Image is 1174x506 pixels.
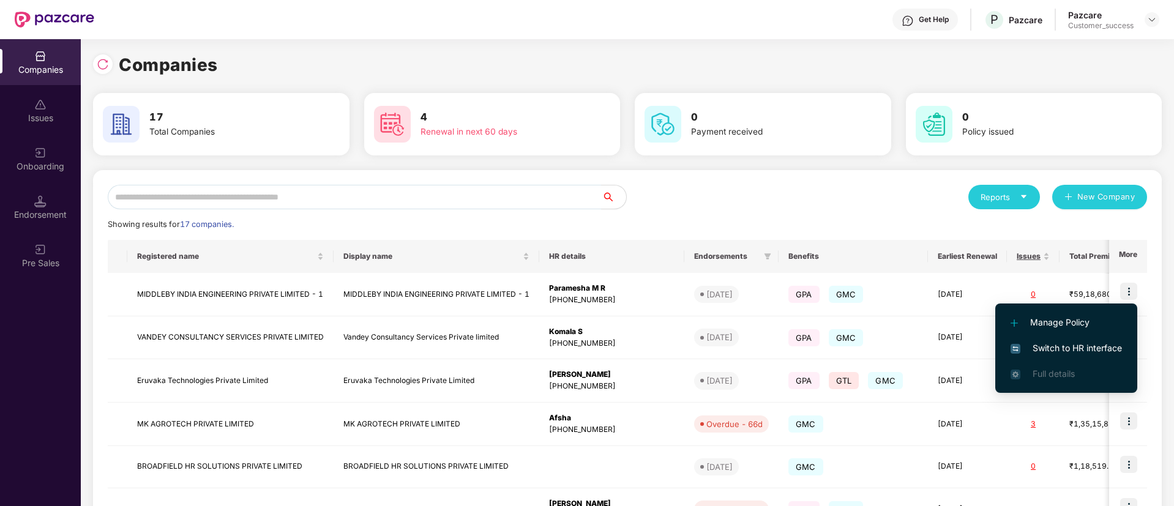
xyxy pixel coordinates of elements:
img: icon [1120,412,1137,430]
img: svg+xml;base64,PHN2ZyBpZD0iSXNzdWVzX2Rpc2FibGVkIiB4bWxucz0iaHR0cDovL3d3dy53My5vcmcvMjAwMC9zdmciIH... [34,99,47,111]
div: 0 [1017,461,1050,472]
span: Display name [343,251,520,261]
td: VANDEY CONSULTANCY SERVICES PRIVATE LIMITED [127,316,334,360]
div: 3 [1017,419,1050,430]
div: [DATE] [706,461,733,473]
th: HR details [539,240,684,273]
div: Afsha [549,412,675,424]
td: MIDDLEBY INDIA ENGINEERING PRIVATE LIMITED - 1 [334,273,539,316]
div: [PHONE_NUMBER] [549,338,675,349]
img: svg+xml;base64,PHN2ZyB4bWxucz0iaHR0cDovL3d3dy53My5vcmcvMjAwMC9zdmciIHdpZHRoPSI2MCIgaGVpZ2h0PSI2MC... [916,106,952,143]
div: [DATE] [706,374,733,387]
img: svg+xml;base64,PHN2ZyB4bWxucz0iaHR0cDovL3d3dy53My5vcmcvMjAwMC9zdmciIHdpZHRoPSIxMi4yMDEiIGhlaWdodD... [1011,319,1018,327]
img: svg+xml;base64,PHN2ZyBpZD0iRHJvcGRvd24tMzJ4MzIiIHhtbG5zPSJodHRwOi8vd3d3LnczLm9yZy8yMDAwL3N2ZyIgd2... [1147,15,1157,24]
span: GMC [829,286,864,303]
span: caret-down [1020,193,1028,201]
div: [PHONE_NUMBER] [549,294,675,306]
span: GTL [829,372,859,389]
td: [DATE] [928,359,1007,403]
td: MK AGROTECH PRIVATE LIMITED [127,403,334,446]
h1: Companies [119,51,218,78]
span: 17 companies. [180,220,234,229]
img: svg+xml;base64,PHN2ZyBpZD0iQ29tcGFuaWVzIiB4bWxucz0iaHR0cDovL3d3dy53My5vcmcvMjAwMC9zdmciIHdpZHRoPS... [34,50,47,62]
span: Registered name [137,251,315,261]
div: [DATE] [706,331,733,343]
div: [DATE] [706,288,733,300]
img: icon [1120,456,1137,473]
th: Earliest Renewal [928,240,1007,273]
div: Pazcare [1068,9,1134,21]
div: Reports [981,191,1028,203]
td: [DATE] [928,273,1007,316]
div: Overdue - 66d [706,418,763,430]
img: svg+xml;base64,PHN2ZyB4bWxucz0iaHR0cDovL3d3dy53My5vcmcvMjAwMC9zdmciIHdpZHRoPSI2MCIgaGVpZ2h0PSI2MC... [103,106,140,143]
span: Endorsements [694,251,759,261]
div: [PHONE_NUMBER] [549,381,675,392]
div: ₹1,35,15,875.76 [1069,419,1131,430]
td: BROADFIELD HR SOLUTIONS PRIVATE LIMITED [127,446,334,488]
div: Customer_success [1068,21,1134,31]
span: filter [764,253,771,260]
td: BROADFIELD HR SOLUTIONS PRIVATE LIMITED [334,446,539,488]
span: Switch to HR interface [1011,341,1122,355]
span: filter [761,249,774,264]
img: svg+xml;base64,PHN2ZyB3aWR0aD0iMjAiIGhlaWdodD0iMjAiIHZpZXdCb3g9IjAgMCAyMCAyMCIgZmlsbD0ibm9uZSIgeG... [34,147,47,159]
button: search [601,185,627,209]
th: Display name [334,240,539,273]
td: [DATE] [928,403,1007,446]
div: [PHONE_NUMBER] [549,424,675,436]
td: Eruvaka Technologies Private Limited [334,359,539,403]
td: Eruvaka Technologies Private Limited [127,359,334,403]
img: svg+xml;base64,PHN2ZyB3aWR0aD0iMjAiIGhlaWdodD0iMjAiIHZpZXdCb3g9IjAgMCAyMCAyMCIgZmlsbD0ibm9uZSIgeG... [34,244,47,256]
img: svg+xml;base64,PHN2ZyB4bWxucz0iaHR0cDovL3d3dy53My5vcmcvMjAwMC9zdmciIHdpZHRoPSIxNiIgaGVpZ2h0PSIxNi... [1011,344,1020,354]
span: Total Premium [1069,251,1121,261]
img: svg+xml;base64,PHN2ZyB4bWxucz0iaHR0cDovL3d3dy53My5vcmcvMjAwMC9zdmciIHdpZHRoPSIxNi4zNjMiIGhlaWdodD... [1011,370,1020,379]
button: plusNew Company [1052,185,1147,209]
td: MIDDLEBY INDIA ENGINEERING PRIVATE LIMITED - 1 [127,273,334,316]
span: GMC [788,458,823,475]
div: Policy issued [962,125,1116,139]
img: icon [1120,283,1137,300]
div: Renewal in next 60 days [421,125,575,139]
div: ₹59,18,680.58 [1069,289,1131,300]
td: [DATE] [928,316,1007,360]
span: Issues [1017,251,1041,261]
span: Full details [1033,368,1075,379]
th: More [1109,240,1147,273]
span: Manage Policy [1011,316,1122,329]
h3: 0 [691,110,845,125]
th: Total Premium [1060,240,1140,273]
td: Vandey Consultancy Services Private limited [334,316,539,360]
div: Payment received [691,125,845,139]
h3: 0 [962,110,1116,125]
td: [DATE] [928,446,1007,488]
img: New Pazcare Logo [15,12,94,28]
th: Benefits [779,240,928,273]
span: search [601,192,626,202]
span: Showing results for [108,220,234,229]
div: Get Help [919,15,949,24]
span: GMC [829,329,864,346]
th: Registered name [127,240,334,273]
th: Issues [1007,240,1060,273]
span: plus [1064,193,1072,203]
h3: 17 [149,110,304,125]
div: Total Companies [149,125,304,139]
img: svg+xml;base64,PHN2ZyBpZD0iUmVsb2FkLTMyeDMyIiB4bWxucz0iaHR0cDovL3d3dy53My5vcmcvMjAwMC9zdmciIHdpZH... [97,58,109,70]
div: 0 [1017,289,1050,300]
span: GMC [788,415,823,433]
img: svg+xml;base64,PHN2ZyBpZD0iSGVscC0zMngzMiIgeG1sbnM9Imh0dHA6Ly93d3cudzMub3JnLzIwMDAvc3ZnIiB3aWR0aD... [902,15,914,27]
div: Paramesha M R [549,283,675,294]
span: GMC [868,372,903,389]
span: GPA [788,329,820,346]
span: New Company [1077,191,1135,203]
div: Pazcare [1009,14,1042,26]
img: svg+xml;base64,PHN2ZyB4bWxucz0iaHR0cDovL3d3dy53My5vcmcvMjAwMC9zdmciIHdpZHRoPSI2MCIgaGVpZ2h0PSI2MC... [374,106,411,143]
div: Komala S [549,326,675,338]
div: [PERSON_NAME] [549,369,675,381]
td: MK AGROTECH PRIVATE LIMITED [334,403,539,446]
img: svg+xml;base64,PHN2ZyB3aWR0aD0iMTQuNSIgaGVpZ2h0PSIxNC41IiB2aWV3Qm94PSIwIDAgMTYgMTYiIGZpbGw9Im5vbm... [34,195,47,207]
img: svg+xml;base64,PHN2ZyB4bWxucz0iaHR0cDovL3d3dy53My5vcmcvMjAwMC9zdmciIHdpZHRoPSI2MCIgaGVpZ2h0PSI2MC... [645,106,681,143]
h3: 4 [421,110,575,125]
span: P [990,12,998,27]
